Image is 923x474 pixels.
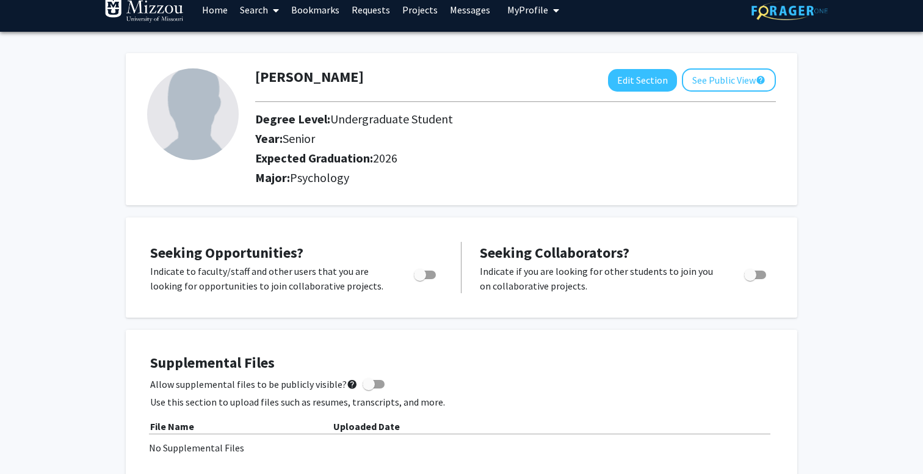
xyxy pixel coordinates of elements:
h1: [PERSON_NAME] [255,68,364,86]
b: Uploaded Date [333,420,400,432]
div: Toggle [409,264,443,282]
span: Seeking Opportunities? [150,243,303,262]
h2: Year: [255,131,692,146]
button: Edit Section [608,69,677,92]
span: Allow supplemental files to be publicly visible? [150,377,358,392]
b: File Name [150,420,194,432]
p: Indicate if you are looking for other students to join you on collaborative projects. [480,264,721,293]
p: Use this section to upload files such as resumes, transcripts, and more. [150,395,773,409]
mat-icon: help [756,73,766,87]
button: See Public View [682,68,776,92]
h2: Major: [255,170,776,185]
h4: Supplemental Files [150,354,773,372]
span: Psychology [290,170,349,185]
h2: Expected Graduation: [255,151,692,166]
span: Senior [283,131,315,146]
p: Indicate to faculty/staff and other users that you are looking for opportunities to join collabor... [150,264,391,293]
div: Toggle [739,264,773,282]
mat-icon: help [347,377,358,392]
span: Seeking Collaborators? [480,243,629,262]
img: ForagerOne Logo [751,1,828,20]
span: 2026 [373,150,397,166]
span: Undergraduate Student [330,111,453,126]
iframe: Chat [9,419,52,465]
img: Profile Picture [147,68,239,160]
h2: Degree Level: [255,112,692,126]
div: No Supplemental Files [149,440,774,455]
span: My Profile [507,4,548,16]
